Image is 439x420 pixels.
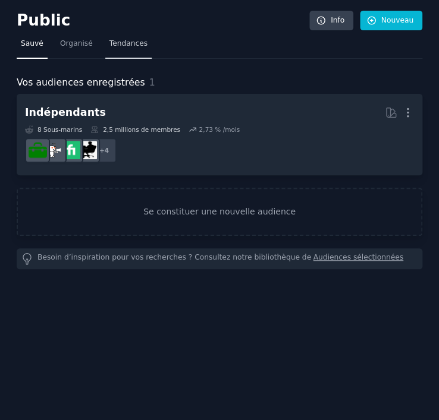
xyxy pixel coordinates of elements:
span: Tendances [109,39,148,49]
a: Audiences sélectionnées [313,252,403,265]
span: Organisé [60,39,93,49]
span: Vos audiences enregistrées [17,75,145,90]
a: Nouveau [360,11,422,31]
a: Info [309,11,353,31]
a: Organisé [56,34,97,59]
font: Nouveau [381,15,413,26]
div: 2,73 % /mois [199,125,240,134]
div: Indépendants [25,105,106,120]
img: Indépendants [79,141,97,159]
font: Besoin d’inspiration pour vos recherches ? Consultez notre bibliothèque de [37,252,311,265]
a: Tendances [105,34,152,59]
font: Info [331,15,344,26]
span: 1 [149,77,155,88]
a: Se constituer une nouvelle audience [17,188,422,236]
span: Sauvé [21,39,43,49]
div: + [92,138,117,163]
h2: Public [17,11,309,30]
font: 4 [105,147,109,154]
font: 8 Sous-marins [37,125,82,134]
img: freelance_forhire [45,141,64,159]
img: Fiverr [62,141,80,159]
font: 2,5 millions de membres [103,125,180,134]
a: Sauvé [17,34,48,59]
img: forhire [29,141,47,159]
a: Indépendants8 Sous-marins2,5 millions de membres2,73 % /mois+4IndépendantsFiverrfreelance_forhire... [17,94,422,175]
